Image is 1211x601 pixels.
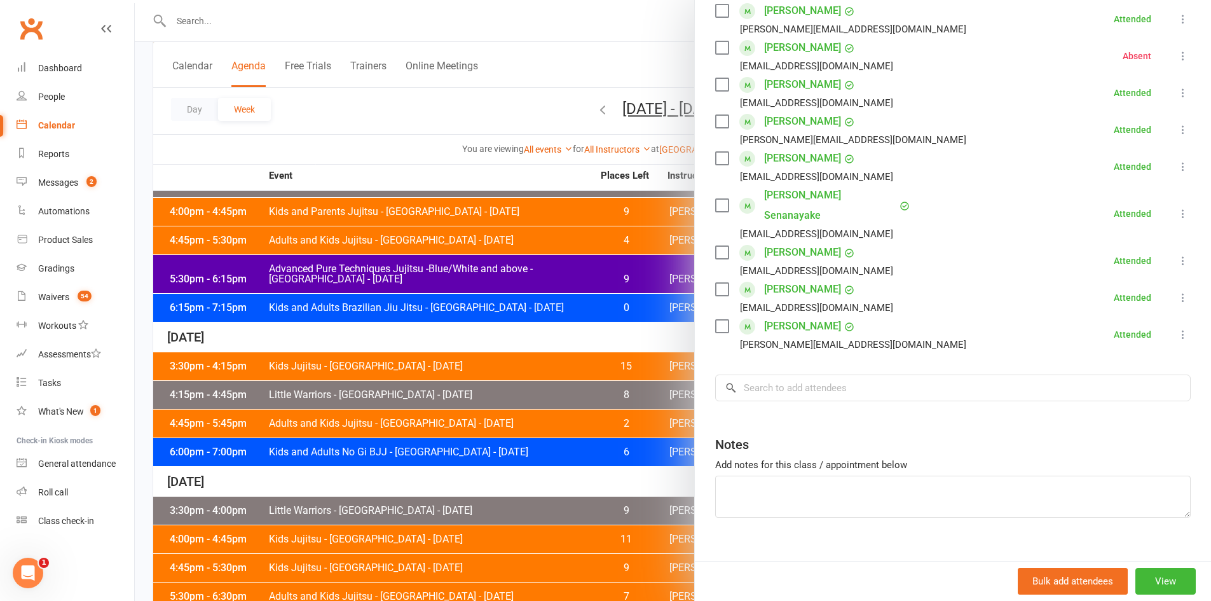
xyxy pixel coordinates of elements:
a: Clubworx [15,13,47,45]
div: Attended [1114,88,1151,97]
a: Dashboard [17,54,134,83]
a: [PERSON_NAME] [764,242,841,263]
a: Automations [17,197,134,226]
div: [EMAIL_ADDRESS][DOMAIN_NAME] [740,169,893,185]
div: People [38,92,65,102]
div: Attended [1114,15,1151,24]
div: Calendar [38,120,75,130]
a: Product Sales [17,226,134,254]
a: [PERSON_NAME] Senanayake [764,185,896,226]
div: Notes [715,436,749,453]
div: [PERSON_NAME][EMAIL_ADDRESS][DOMAIN_NAME] [740,336,966,353]
a: [PERSON_NAME] [764,279,841,300]
a: [PERSON_NAME] [764,316,841,336]
div: [EMAIL_ADDRESS][DOMAIN_NAME] [740,226,893,242]
div: [PERSON_NAME][EMAIL_ADDRESS][DOMAIN_NAME] [740,132,966,148]
div: Product Sales [38,235,93,245]
a: Assessments [17,340,134,369]
a: Waivers 54 [17,283,134,312]
div: [PERSON_NAME][EMAIL_ADDRESS][DOMAIN_NAME] [740,21,966,38]
div: Workouts [38,321,76,331]
button: Bulk add attendees [1018,568,1128,595]
span: 54 [78,291,92,301]
span: 1 [90,405,100,416]
div: Attended [1114,209,1151,218]
a: Class kiosk mode [17,507,134,535]
a: People [17,83,134,111]
a: General attendance kiosk mode [17,450,134,478]
a: [PERSON_NAME] [764,38,841,58]
a: Messages 2 [17,169,134,197]
div: [EMAIL_ADDRESS][DOMAIN_NAME] [740,95,893,111]
div: Waivers [38,292,69,302]
button: View [1135,568,1196,595]
a: [PERSON_NAME] [764,148,841,169]
div: Attended [1114,256,1151,265]
div: Attended [1114,330,1151,339]
a: Gradings [17,254,134,283]
input: Search to add attendees [715,375,1191,401]
div: Assessments [38,349,101,359]
div: Absent [1123,52,1151,60]
a: Reports [17,140,134,169]
div: Messages [38,177,78,188]
a: [PERSON_NAME] [764,111,841,132]
a: Calendar [17,111,134,140]
a: Workouts [17,312,134,340]
div: Attended [1114,293,1151,302]
span: 2 [86,176,97,187]
div: General attendance [38,459,116,469]
a: [PERSON_NAME] [764,74,841,95]
div: [EMAIL_ADDRESS][DOMAIN_NAME] [740,58,893,74]
div: Gradings [38,263,74,273]
iframe: Intercom live chat [13,558,43,588]
div: Tasks [38,378,61,388]
div: Attended [1114,125,1151,134]
div: Reports [38,149,69,159]
div: Class check-in [38,516,94,526]
div: Automations [38,206,90,216]
div: [EMAIL_ADDRESS][DOMAIN_NAME] [740,300,893,316]
a: Roll call [17,478,134,507]
div: Attended [1114,162,1151,171]
div: What's New [38,406,84,417]
div: Dashboard [38,63,82,73]
div: [EMAIL_ADDRESS][DOMAIN_NAME] [740,263,893,279]
a: What's New1 [17,397,134,426]
a: Tasks [17,369,134,397]
a: [PERSON_NAME] [764,1,841,21]
div: Add notes for this class / appointment below [715,457,1191,473]
div: Roll call [38,487,68,497]
span: 1 [39,558,49,568]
